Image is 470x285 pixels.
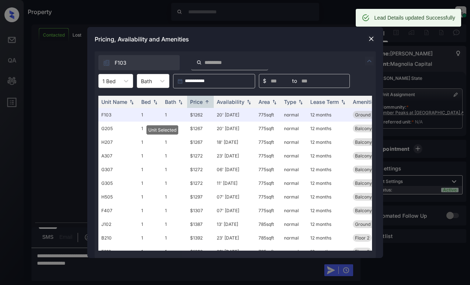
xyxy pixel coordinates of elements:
[355,208,390,213] span: Balcony Storage
[162,217,187,231] td: 1
[162,190,187,204] td: 1
[271,99,278,105] img: sorting
[281,135,307,149] td: normal
[307,108,350,122] td: 12 months
[98,163,138,176] td: G307
[214,122,256,135] td: 20' [DATE]
[256,122,281,135] td: 775 sqft
[187,122,214,135] td: $1267
[281,231,307,245] td: normal
[98,190,138,204] td: H505
[374,11,455,24] div: Lead Details updated Successfully
[214,217,256,231] td: 13' [DATE]
[355,153,390,159] span: Balcony Storage
[284,99,296,105] div: Type
[256,163,281,176] td: 775 sqft
[162,231,187,245] td: 1
[141,99,151,105] div: Bed
[355,167,390,172] span: Balcony Storage
[307,135,350,149] td: 12 months
[355,139,390,145] span: Balcony Storage
[256,108,281,122] td: 775 sqft
[256,176,281,190] td: 775 sqft
[245,99,253,105] img: sorting
[152,99,159,105] img: sorting
[187,176,214,190] td: $1272
[310,99,339,105] div: Lease Term
[307,190,350,204] td: 12 months
[307,149,350,163] td: 12 months
[307,163,350,176] td: 12 months
[355,126,390,131] span: Balcony Storage
[355,112,383,118] span: Ground Level
[128,99,135,105] img: sorting
[355,221,383,227] span: Ground Level
[98,204,138,217] td: F407
[98,149,138,163] td: A307
[138,217,162,231] td: 1
[355,249,369,254] span: Floor 2
[355,180,390,186] span: Balcony Storage
[138,231,162,245] td: 1
[187,163,214,176] td: $1272
[138,190,162,204] td: 1
[281,149,307,163] td: normal
[256,217,281,231] td: 785 sqft
[138,135,162,149] td: 1
[214,163,256,176] td: 06' [DATE]
[355,235,369,241] span: Floor 2
[281,204,307,217] td: normal
[256,135,281,149] td: 775 sqft
[281,176,307,190] td: normal
[214,108,256,122] td: 20' [DATE]
[256,231,281,245] td: 785 sqft
[217,99,244,105] div: Availability
[187,245,214,258] td: $1392
[98,245,138,258] td: F218
[297,99,304,105] img: sorting
[98,108,138,122] td: F103
[307,245,350,258] td: 12 months
[162,163,187,176] td: 1
[162,108,187,122] td: 1
[162,135,187,149] td: 1
[339,99,347,105] img: sorting
[115,59,126,67] span: F103
[214,149,256,163] td: 23' [DATE]
[98,122,138,135] td: G205
[138,163,162,176] td: 1
[165,99,176,105] div: Bath
[353,99,378,105] div: Amenities
[103,59,110,67] img: icon-zuma
[214,135,256,149] td: 18' [DATE]
[256,149,281,163] td: 775 sqft
[138,108,162,122] td: 1
[214,204,256,217] td: 07' [DATE]
[355,194,390,200] span: Balcony Storage
[138,204,162,217] td: 1
[187,231,214,245] td: $1392
[162,149,187,163] td: 1
[187,190,214,204] td: $1297
[187,135,214,149] td: $1267
[138,149,162,163] td: 1
[190,99,203,105] div: Price
[203,99,211,105] img: sorting
[307,176,350,190] td: 12 months
[162,122,187,135] td: 1
[256,190,281,204] td: 775 sqft
[307,231,350,245] td: 12 months
[307,204,350,217] td: 12 months
[138,245,162,258] td: 1
[98,135,138,149] td: H207
[98,231,138,245] td: B210
[258,99,270,105] div: Area
[263,77,266,85] span: $
[98,217,138,231] td: J102
[214,245,256,258] td: 29' [DATE]
[214,231,256,245] td: 23' [DATE]
[138,122,162,135] td: 1
[162,204,187,217] td: 1
[101,99,127,105] div: Unit Name
[138,176,162,190] td: 1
